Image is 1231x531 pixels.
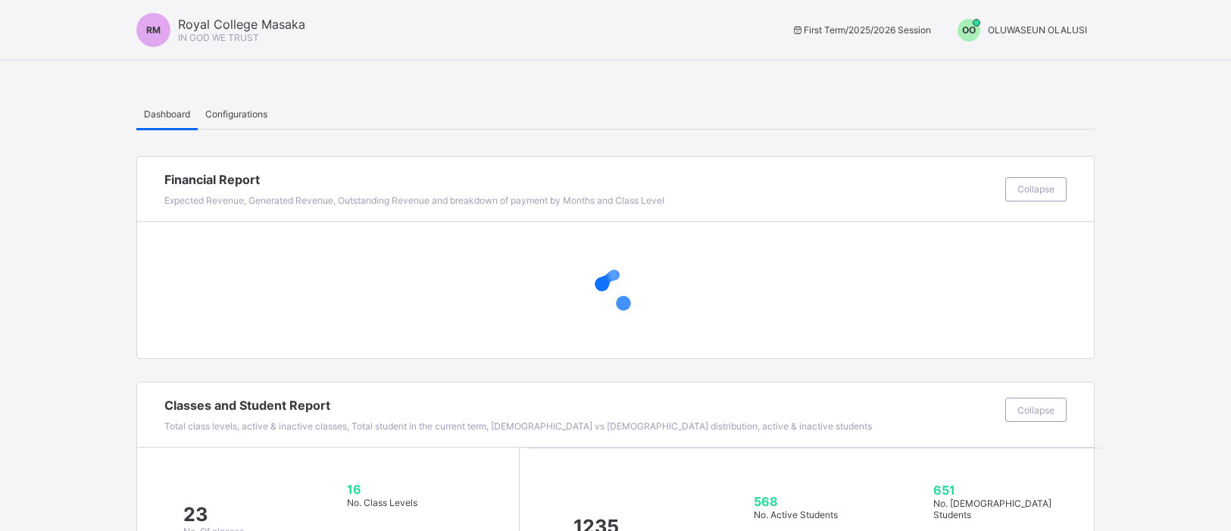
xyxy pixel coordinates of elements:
span: OO [962,24,976,36]
span: 651 [933,483,1064,498]
span: Configurations [205,108,267,120]
span: No. Active Students [754,509,838,520]
span: No. Class Levels [347,497,417,508]
span: OLUWASEUN OLALUSI [988,24,1087,36]
span: Classes and Student Report [164,398,998,413]
span: Collapse [1017,404,1054,416]
span: Royal College Masaka [178,17,305,32]
span: Total class levels, active & inactive classes, Total student in the current term, [DEMOGRAPHIC_DA... [164,420,872,432]
span: 568 [754,494,886,509]
span: Collapse [1017,183,1054,195]
span: 23 [183,503,244,526]
span: RM [146,24,161,36]
span: session/term information [791,24,931,36]
span: Financial Report [164,172,998,187]
span: Dashboard [144,108,190,120]
span: Expected Revenue, Generated Revenue, Outstanding Revenue and breakdown of payment by Months and C... [164,195,664,206]
span: 16 [347,482,476,497]
span: IN GOD WE TRUST [178,32,259,43]
span: No. [DEMOGRAPHIC_DATA] Students [933,498,1051,520]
